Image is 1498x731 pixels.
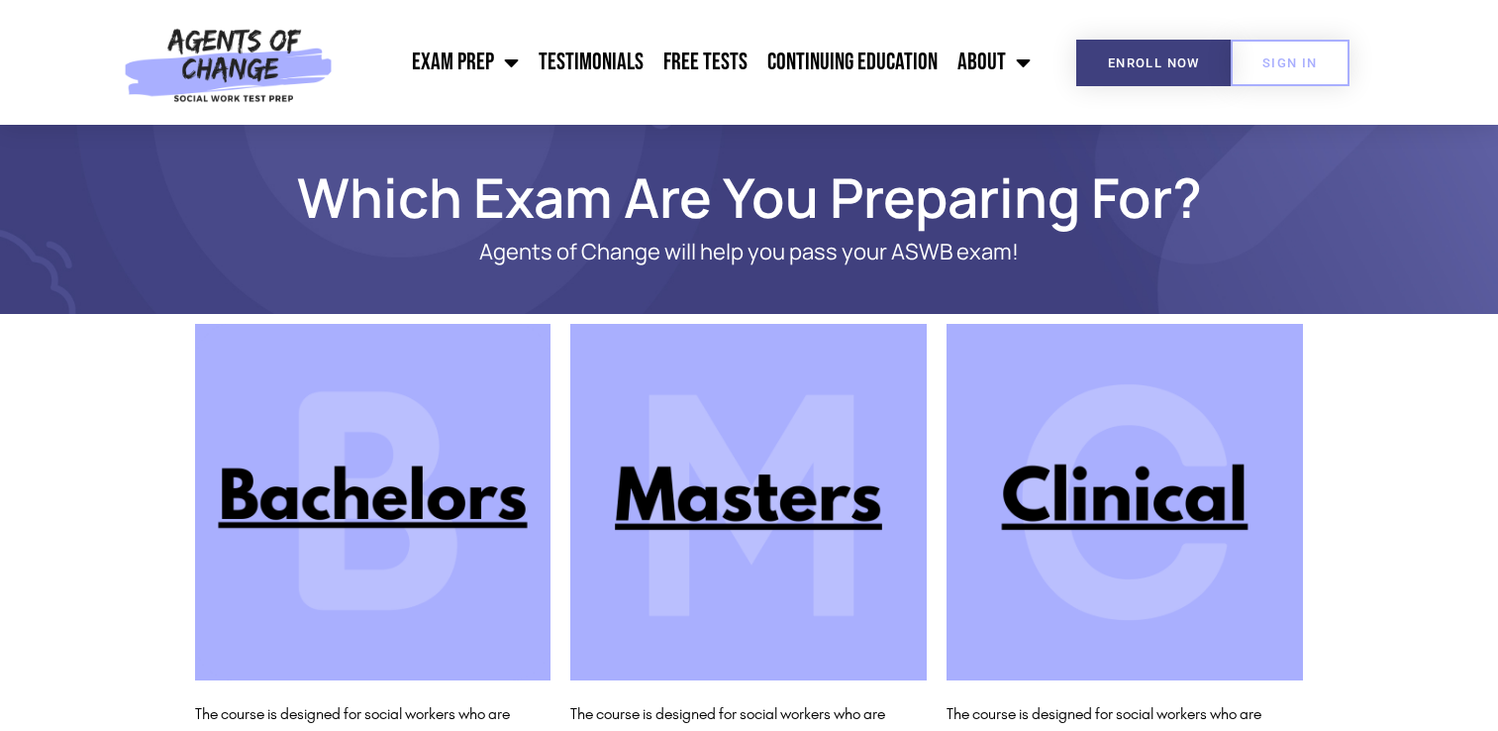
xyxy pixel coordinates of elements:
[264,240,1235,264] p: Agents of Change will help you pass your ASWB exam!
[402,38,529,87] a: Exam Prep
[1262,56,1318,69] span: SIGN IN
[757,38,948,87] a: Continuing Education
[948,38,1041,87] a: About
[343,38,1042,87] nav: Menu
[185,174,1314,220] h1: Which Exam Are You Preparing For?
[1108,56,1200,69] span: Enroll Now
[1231,40,1349,86] a: SIGN IN
[653,38,757,87] a: Free Tests
[529,38,653,87] a: Testimonials
[1076,40,1232,86] a: Enroll Now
